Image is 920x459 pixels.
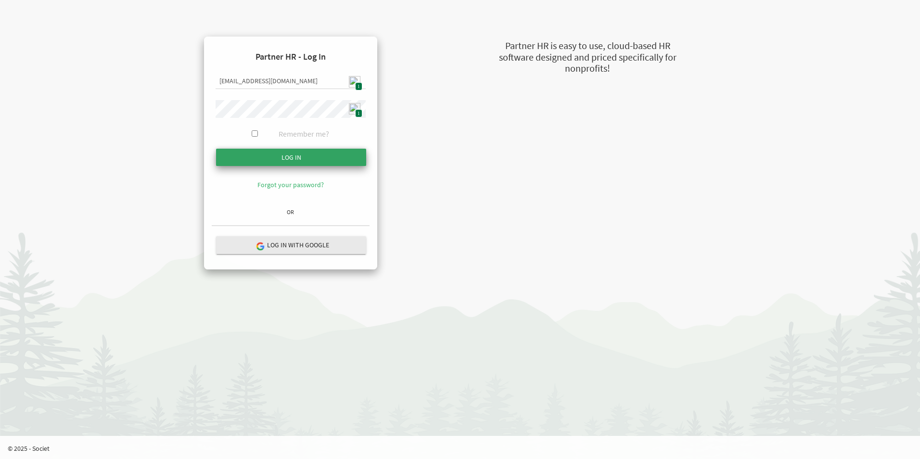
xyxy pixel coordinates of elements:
[355,109,362,117] span: 1
[216,236,366,254] button: Log in with Google
[279,128,329,140] label: Remember me?
[349,103,360,115] img: npw-badge-icon.svg
[349,76,360,88] img: npw-badge-icon.svg
[355,82,362,90] span: 1
[212,209,370,215] h6: OR
[8,444,920,453] p: © 2025 - Societ
[450,62,725,76] div: nonprofits!
[216,73,366,89] input: Email
[450,39,725,53] div: Partner HR is easy to use, cloud-based HR
[257,180,324,189] a: Forgot your password?
[450,51,725,64] div: software designed and priced specifically for
[256,242,264,250] img: google-logo.png
[212,44,370,69] h4: Partner HR - Log In
[216,149,366,166] input: Log in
